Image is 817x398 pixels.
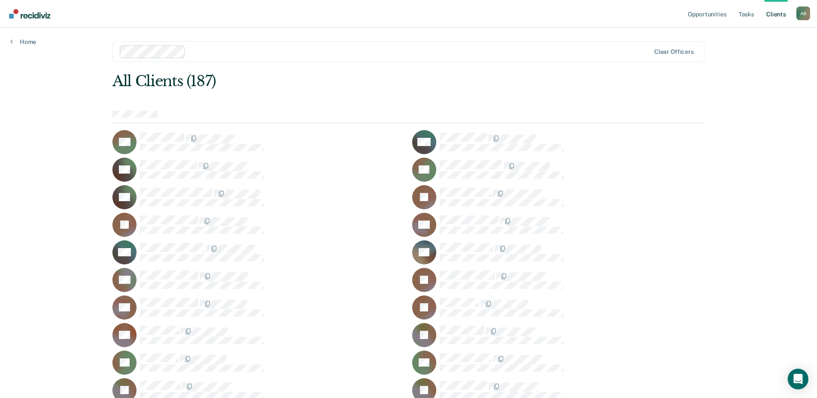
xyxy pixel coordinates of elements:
img: Recidiviz [9,9,50,19]
div: Clear officers [654,48,694,56]
div: A B [796,6,810,20]
a: Home [10,38,36,46]
button: Profile dropdown button [796,6,810,20]
div: Open Intercom Messenger [788,369,808,389]
div: All Clients (187) [112,72,586,90]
